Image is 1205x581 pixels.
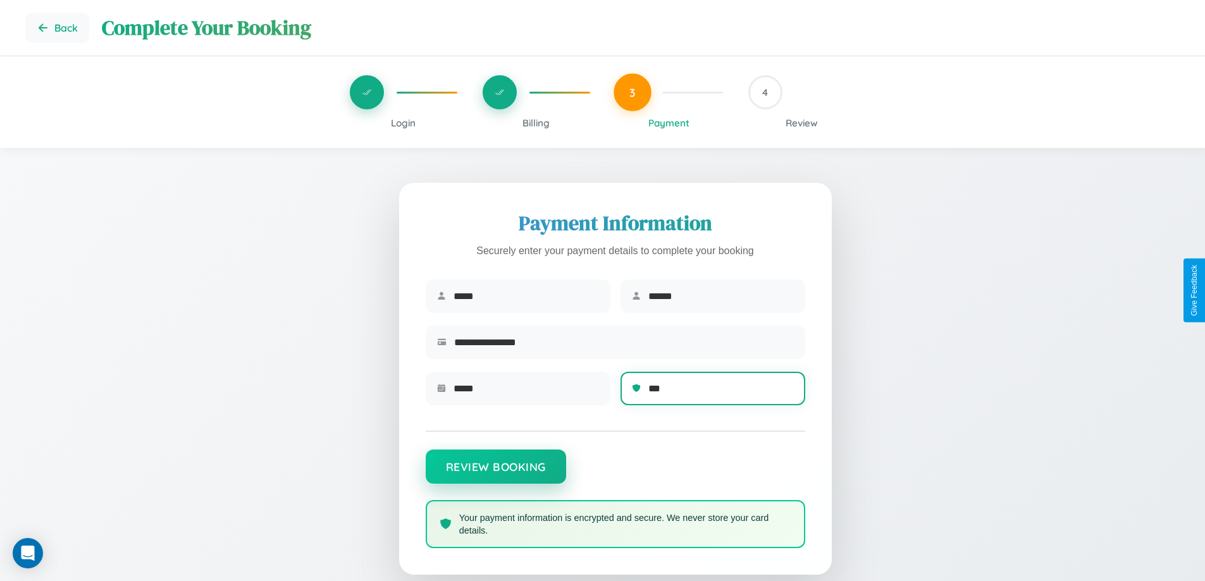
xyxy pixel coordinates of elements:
button: Review Booking [426,450,566,484]
span: Payment [648,117,689,129]
span: 3 [629,85,636,99]
span: Login [391,117,416,129]
p: Securely enter your payment details to complete your booking [426,242,805,260]
h2: Payment Information [426,209,805,237]
span: 4 [762,86,768,99]
p: Your payment information is encrypted and secure. We never store your card details. [459,511,791,537]
span: Review [786,117,818,129]
div: Open Intercom Messenger [13,538,43,568]
div: Give Feedback [1190,265,1199,316]
span: Billing [522,117,550,129]
button: Go back [25,13,89,43]
h1: Complete Your Booking [102,14,1180,42]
